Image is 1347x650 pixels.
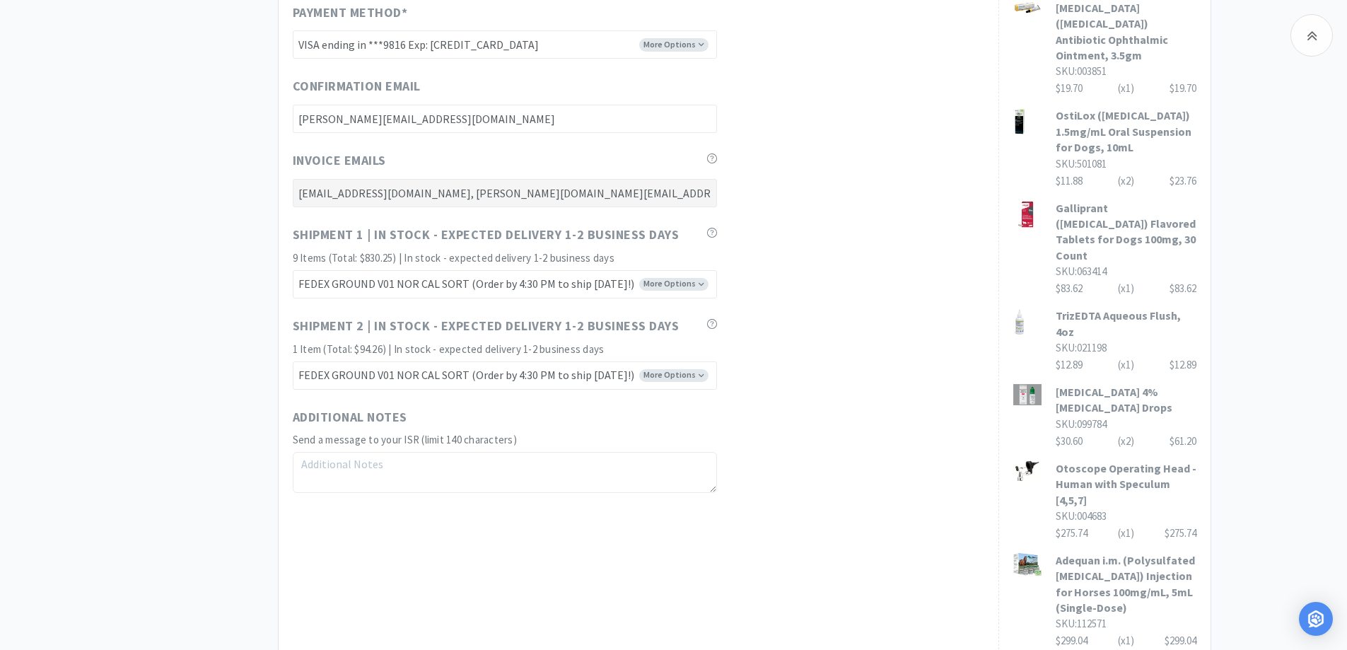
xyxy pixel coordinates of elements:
[1013,200,1042,228] img: 04b8147645a7437b818413a77cf4cb66_207053.png
[1013,460,1042,481] img: 7218cf7cd6f94b9883497fac1bbbef12_273361.png
[1056,308,1196,339] h3: TrizEDTA Aqueous Flush, 4oz
[293,316,680,337] span: Shipment 2 | In stock - expected delivery 1-2 business days
[1056,617,1107,630] span: SKU: 112571
[293,433,517,446] span: Send a message to your ISR (limit 140 characters)
[1056,552,1196,616] h3: Adequan i.m. (Polysulfated [MEDICAL_DATA]) Injection for Horses 100mg/mL, 5mL (Single-Dose)
[1056,460,1196,508] h3: Otoscope Operating Head - Human with Speculum [4,5,7]
[1118,433,1134,450] div: (x 2 )
[293,251,614,265] span: 9 Items (Total: $830.25) | In stock - expected delivery 1-2 business days
[1170,356,1196,373] div: $12.89
[1170,280,1196,297] div: $83.62
[1056,280,1196,297] div: $83.62
[1118,632,1134,649] div: (x 1 )
[293,342,605,356] span: 1 Item (Total: $94.26) | In stock - expected delivery 1-2 business days
[293,3,408,23] span: Payment Method *
[1056,417,1107,431] span: SKU: 099784
[1165,525,1196,542] div: $275.74
[1118,280,1134,297] div: (x 1 )
[1056,265,1107,278] span: SKU: 063414
[1056,108,1196,155] h3: OstiLox ([MEDICAL_DATA]) 1.5mg/mL Oral Suspension for Dogs, 10mL
[293,225,680,245] span: Shipment 1 | In stock - expected delivery 1-2 business days
[293,407,407,428] span: Additional Notes
[1013,552,1042,576] img: 98f4c47e20fc4beea16dbcddfffd832f_413332.png
[293,151,386,171] span: Invoice Emails
[1118,356,1134,373] div: (x 1 )
[1056,384,1196,416] h3: [MEDICAL_DATA] 4% [MEDICAL_DATA] Drops
[1056,173,1196,190] div: $11.88
[1056,356,1196,373] div: $12.89
[1056,64,1107,78] span: SKU: 003851
[1299,602,1333,636] div: Open Intercom Messenger
[293,105,717,133] input: Confirmation Email
[1170,80,1196,97] div: $19.70
[1056,632,1196,649] div: $299.04
[1056,525,1196,542] div: $275.74
[1056,157,1107,170] span: SKU: 501081
[1013,108,1027,136] img: e8776eb2b5484a86a37cff88caede465_142522.png
[1056,80,1196,97] div: $19.70
[1118,525,1134,542] div: (x 1 )
[1056,509,1107,523] span: SKU: 004683
[1056,341,1107,354] span: SKU: 021198
[1013,384,1042,405] img: 62d7fe9df58d409da4ba3a90e2c1764a_353842.png
[293,179,717,207] input: Invoice Emails
[1170,433,1196,450] div: $61.20
[1165,632,1196,649] div: $299.04
[1118,80,1134,97] div: (x 1 )
[1056,200,1196,264] h3: Galliprant ([MEDICAL_DATA]) Flavored Tablets for Dogs 100mg, 30 Count
[1170,173,1196,190] div: $23.76
[293,76,421,97] span: Confirmation Email
[1056,433,1196,450] div: $30.60
[1013,308,1026,336] img: 499d5a1496d2449490647a96e6e117a4_18061.png
[1118,173,1134,190] div: (x 2 )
